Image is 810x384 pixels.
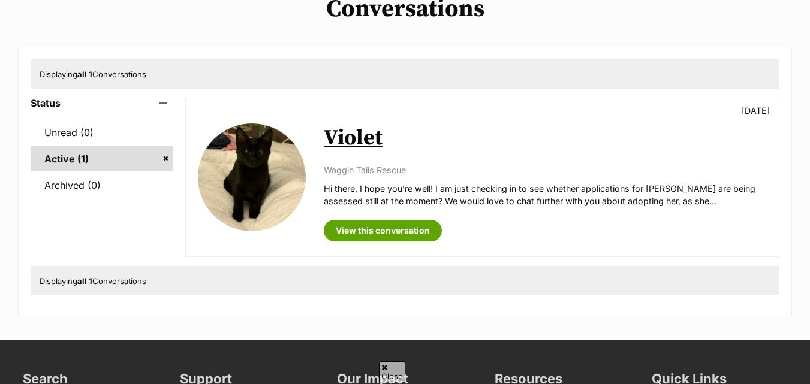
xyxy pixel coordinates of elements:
p: Hi there, I hope you’re well! I am just checking in to see whether applications for [PERSON_NAME]... [324,182,767,208]
strong: all 1 [77,69,92,79]
a: Archived (0) [31,173,173,198]
span: Close [379,361,405,382]
span: Displaying Conversations [40,276,146,286]
img: Violet [198,123,306,231]
header: Status [31,98,173,108]
p: Waggin Tails Rescue [324,164,767,176]
a: Active (1) [31,146,173,171]
a: Unread (0) [31,120,173,145]
a: Violet [324,125,383,152]
span: Displaying Conversations [40,69,146,79]
a: View this conversation [324,220,442,241]
strong: all 1 [77,276,92,286]
p: [DATE] [742,104,770,117]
